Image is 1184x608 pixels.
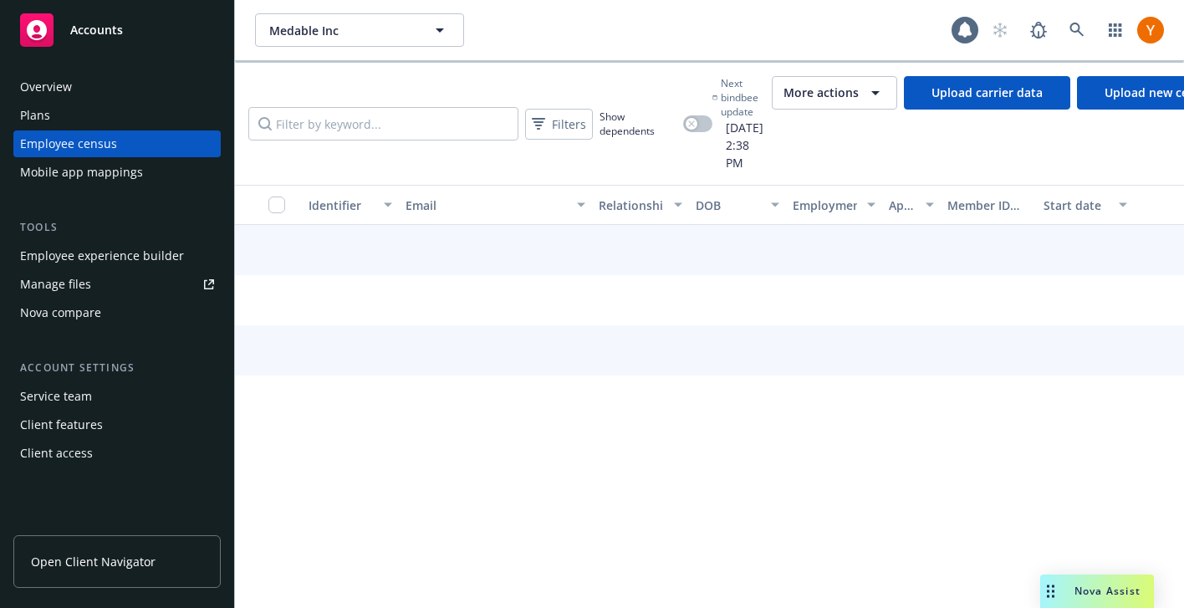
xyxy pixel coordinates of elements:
div: Relationship [599,197,664,214]
span: Next bindbee update [721,76,765,119]
div: Overview [20,74,72,100]
img: photo [1137,17,1164,43]
button: Member ID status [941,185,1038,225]
span: Open Client Navigator [31,553,156,570]
a: Manage files [13,271,221,298]
a: Start snowing [983,13,1017,47]
a: Accounts [13,7,221,54]
input: Filter by keyword... [248,107,518,141]
span: Accounts [70,23,123,37]
div: Mobile app mappings [20,159,143,186]
span: Nova Assist [1074,584,1141,598]
div: Member ID status [947,197,1031,214]
span: Show dependents [600,110,676,138]
button: App status [882,185,940,225]
div: Client features [20,411,103,438]
a: Report a Bug [1022,13,1055,47]
a: Overview [13,74,221,100]
a: Plans [13,102,221,129]
button: Relationship [592,185,689,225]
div: Identifier [309,197,374,214]
a: Upload carrier data [904,76,1070,110]
button: Filters [525,109,593,140]
div: Employment [793,197,858,214]
div: Client access [20,440,93,467]
div: Start date [1044,197,1109,214]
span: Medable Inc [269,22,414,39]
span: [DATE] 2:38 PM [712,119,765,171]
div: Service team [20,383,92,410]
a: Client access [13,440,221,467]
a: Service team [13,383,221,410]
div: Email [406,197,567,214]
div: Account settings [13,360,221,376]
span: Filters [552,115,586,133]
span: Filters [528,112,589,136]
button: Nova Assist [1040,575,1154,608]
a: Mobile app mappings [13,159,221,186]
button: DOB [689,185,786,225]
button: Employment [786,185,883,225]
div: DOB [696,197,761,214]
button: Start date [1037,185,1134,225]
a: Search [1060,13,1094,47]
input: Select all [268,197,285,213]
button: Identifier [302,185,399,225]
div: Employee census [20,130,117,157]
a: Nova compare [13,299,221,326]
button: Medable Inc [255,13,464,47]
div: App status [889,197,915,214]
div: Tools [13,219,221,236]
button: More actions [772,76,897,110]
a: Switch app [1099,13,1132,47]
span: More actions [783,84,859,101]
div: Employee experience builder [20,243,184,269]
button: Email [399,185,592,225]
div: Drag to move [1040,575,1061,608]
a: Employee census [13,130,221,157]
a: Client features [13,411,221,438]
a: Employee experience builder [13,243,221,269]
div: Manage files [20,271,91,298]
div: Plans [20,102,50,129]
div: Nova compare [20,299,101,326]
